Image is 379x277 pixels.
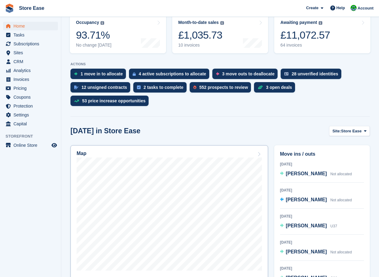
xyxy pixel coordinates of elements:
[13,66,50,75] span: Analytics
[6,133,61,139] span: Storefront
[5,4,14,13] img: stora-icon-8386f47178a22dfd0bd8f6a31ec36ba5ce8667c1dd55bd0f319d3a0aa187defe.svg
[341,128,362,134] span: Store Ease
[13,120,50,128] span: Capital
[77,151,86,156] h2: Map
[172,14,268,53] a: Month-to-date sales £1,035.73 10 invoices
[280,266,364,271] div: [DATE]
[280,170,352,178] a: [PERSON_NAME] Not allocated
[133,72,136,76] img: active_subscription_to_allocate_icon-d502201f5373d7db506a760aba3b589e785aa758c864c3986d89f69b8ff3...
[3,31,58,39] a: menu
[280,222,337,230] a: [PERSON_NAME] U37
[351,5,357,11] img: Neal Smitheringale
[358,5,373,11] span: Account
[76,29,112,41] div: 93.71%
[74,72,78,76] img: move_ins_to_allocate_icon-fdf77a2bb77ea45bf5b3d319d69a93e2d87916cf1d5bf7949dd705db3b84f3ca.svg
[330,198,352,202] span: Not allocated
[190,82,254,96] a: 552 prospects to review
[3,40,58,48] a: menu
[13,40,50,48] span: Subscriptions
[13,22,50,30] span: Home
[281,69,344,82] a: 28 unverified identities
[274,14,370,53] a: Awaiting payment £11,072.57 64 invoices
[13,57,50,66] span: CRM
[280,20,317,25] div: Awaiting payment
[13,93,50,101] span: Coupons
[319,21,322,25] img: icon-info-grey-7440780725fd019a000dd9b08b2336e03edf1995a4989e88bcd33f0948082b44.svg
[133,82,190,96] a: 2 tasks to complete
[17,3,47,13] a: Store Ease
[13,141,50,150] span: Online Store
[51,142,58,149] a: Preview store
[70,127,140,135] h2: [DATE] in Store Ease
[3,57,58,66] a: menu
[3,48,58,57] a: menu
[100,21,104,25] img: icon-info-grey-7440780725fd019a000dd9b08b2336e03edf1995a4989e88bcd33f0948082b44.svg
[137,85,141,89] img: task-75834270c22a3079a89374b754ae025e5fb1db73e45f91037f5363f120a921f8.svg
[13,31,50,39] span: Tasks
[3,84,58,93] a: menu
[330,224,337,228] span: U37
[70,96,152,109] a: 53 price increase opportunities
[178,29,224,41] div: £1,035.73
[258,85,263,89] img: deal-1b604bf984904fb50ccaf53a9ad4b4a5d6e5aea283cecdc64d6e3604feb123c2.svg
[286,197,327,202] span: [PERSON_NAME]
[13,48,50,57] span: Sites
[13,111,50,119] span: Settings
[220,21,224,25] img: icon-info-grey-7440780725fd019a000dd9b08b2336e03edf1995a4989e88bcd33f0948082b44.svg
[81,71,123,76] div: 1 move in to allocate
[286,223,327,228] span: [PERSON_NAME]
[199,85,248,90] div: 552 prospects to review
[280,248,352,256] a: [PERSON_NAME] Not allocated
[284,72,289,76] img: verify_identity-adf6edd0f0f0b5bbfe63781bf79b02c33cf7c696d77639b501bdc392416b5a36.svg
[280,214,364,219] div: [DATE]
[222,71,275,76] div: 3 move outs to deallocate
[178,43,224,48] div: 10 invoices
[286,249,327,254] span: [PERSON_NAME]
[280,188,364,193] div: [DATE]
[330,250,352,254] span: Not allocated
[13,102,50,110] span: Protection
[3,120,58,128] a: menu
[70,14,166,53] a: Occupancy 93.71% No change [DATE]
[3,111,58,119] a: menu
[266,85,292,90] div: 3 open deals
[81,85,127,90] div: 12 unsigned contracts
[280,240,364,245] div: [DATE]
[3,22,58,30] a: menu
[280,29,330,41] div: £11,072.57
[3,141,58,150] a: menu
[330,172,352,176] span: Not allocated
[74,100,79,102] img: price_increase_opportunities-93ffe204e8149a01c8c9dc8f82e8f89637d9d84a8eef4429ea346261dce0b2c0.svg
[212,69,281,82] a: 3 move outs to deallocate
[280,161,364,167] div: [DATE]
[3,93,58,101] a: menu
[216,72,219,76] img: move_outs_to_deallocate_icon-f764333ba52eb49d3ac5e1228854f67142a1ed5810a6f6cc68b1a99e826820c5.svg
[280,150,364,158] h2: Move ins / outs
[76,20,99,25] div: Occupancy
[329,126,370,136] button: Site: Store Ease
[306,5,318,11] span: Create
[3,102,58,110] a: menu
[336,5,345,11] span: Help
[254,82,298,96] a: 3 open deals
[193,85,196,89] img: prospect-51fa495bee0391a8d652442698ab0144808aea92771e9ea1ae160a38d050c398.svg
[144,85,184,90] div: 2 tasks to complete
[280,43,330,48] div: 64 invoices
[74,85,78,89] img: contract_signature_icon-13c848040528278c33f63329250d36e43548de30e8caae1d1a13099fd9432cc5.svg
[70,82,133,96] a: 12 unsigned contracts
[82,98,146,103] div: 53 price increase opportunities
[3,75,58,84] a: menu
[70,62,370,66] p: ACTIONS
[178,20,219,25] div: Month-to-date sales
[280,196,352,204] a: [PERSON_NAME] Not allocated
[139,71,206,76] div: 4 active subscriptions to allocate
[3,66,58,75] a: menu
[13,75,50,84] span: Invoices
[129,69,212,82] a: 4 active subscriptions to allocate
[292,71,338,76] div: 28 unverified identities
[13,84,50,93] span: Pricing
[286,171,327,176] span: [PERSON_NAME]
[70,69,129,82] a: 1 move in to allocate
[332,128,341,134] span: Site:
[76,43,112,48] div: No change [DATE]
